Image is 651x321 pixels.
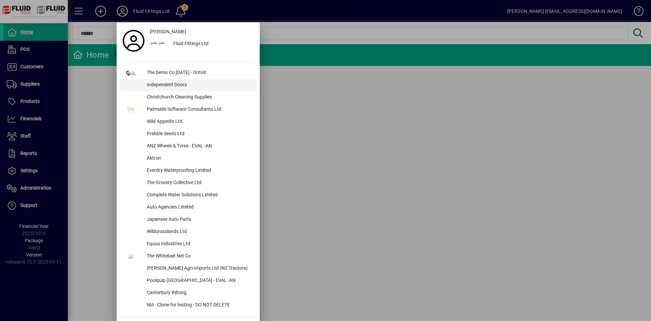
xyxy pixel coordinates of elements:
div: Wildcrosslands Ltd [141,226,256,238]
div: MA - Clone for testing - DO NOT DELETE [141,299,256,311]
button: Palmside Software Consultants Ltd [120,104,256,116]
div: [PERSON_NAME] Agri-Imports Ltd (NZ Tractors) [141,263,256,275]
button: Complete Water Solutions Limited [120,189,256,201]
div: Japanese Auto Parts [141,214,256,226]
div: Equus Industries Ltd [141,238,256,250]
button: The Grocery Collective Ltd [120,177,256,189]
button: ANZ Wheels & Tyres - EVAL -AN [120,140,256,153]
span: [PERSON_NAME] [150,28,186,35]
button: The Whitebait Net Co [120,250,256,263]
a: Profile [120,35,147,47]
button: Wildcrosslands Ltd [120,226,256,238]
button: Christchurch Cleaning Supplies [120,91,256,104]
div: ANZ Wheels & Tyres - EVAL -AN [141,140,256,153]
div: Auto Agencies Limited [141,201,256,214]
div: Palmside Software Consultants Ltd [141,104,256,116]
button: Fluid Fittings Ltd [147,38,256,50]
button: Canterbury Biltong [120,287,256,299]
button: The Demo Co [DATE] - Ontoit [120,67,256,79]
button: Auto Agencies Limited [120,201,256,214]
button: Prebble Seeds Ltd [120,128,256,140]
div: The Grocery Collective Ltd [141,177,256,189]
div: The Whitebait Net Co [141,250,256,263]
button: [PERSON_NAME] Agri-Imports Ltd (NZ Tractors) [120,263,256,275]
div: Fluid Fittings Ltd [168,38,256,50]
a: [PERSON_NAME] [147,26,256,38]
div: Independent Doors [141,79,256,91]
div: Prebble Seeds Ltd [141,128,256,140]
button: Everdry Waterproofing Limited [120,165,256,177]
div: Christchurch Cleaning Supplies [141,91,256,104]
div: Complete Water Solutions Limited [141,189,256,201]
button: MA - Clone for testing - DO NOT DELETE [120,299,256,311]
button: Japanese Auto Parts [120,214,256,226]
button: Poolquip [GEOGRAPHIC_DATA] - EVAL -AN [120,275,256,287]
div: Poolquip [GEOGRAPHIC_DATA] - EVAL -AN [141,275,256,287]
div: Canterbury Biltong [141,287,256,299]
div: Everdry Waterproofing Limited [141,165,256,177]
button: Equus Industries Ltd [120,238,256,250]
button: Aktron [120,153,256,165]
div: Wild Appetite Ltd [141,116,256,128]
button: Wild Appetite Ltd [120,116,256,128]
div: The Demo Co [DATE] - Ontoit [141,67,256,79]
div: Aktron [141,153,256,165]
button: Independent Doors [120,79,256,91]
